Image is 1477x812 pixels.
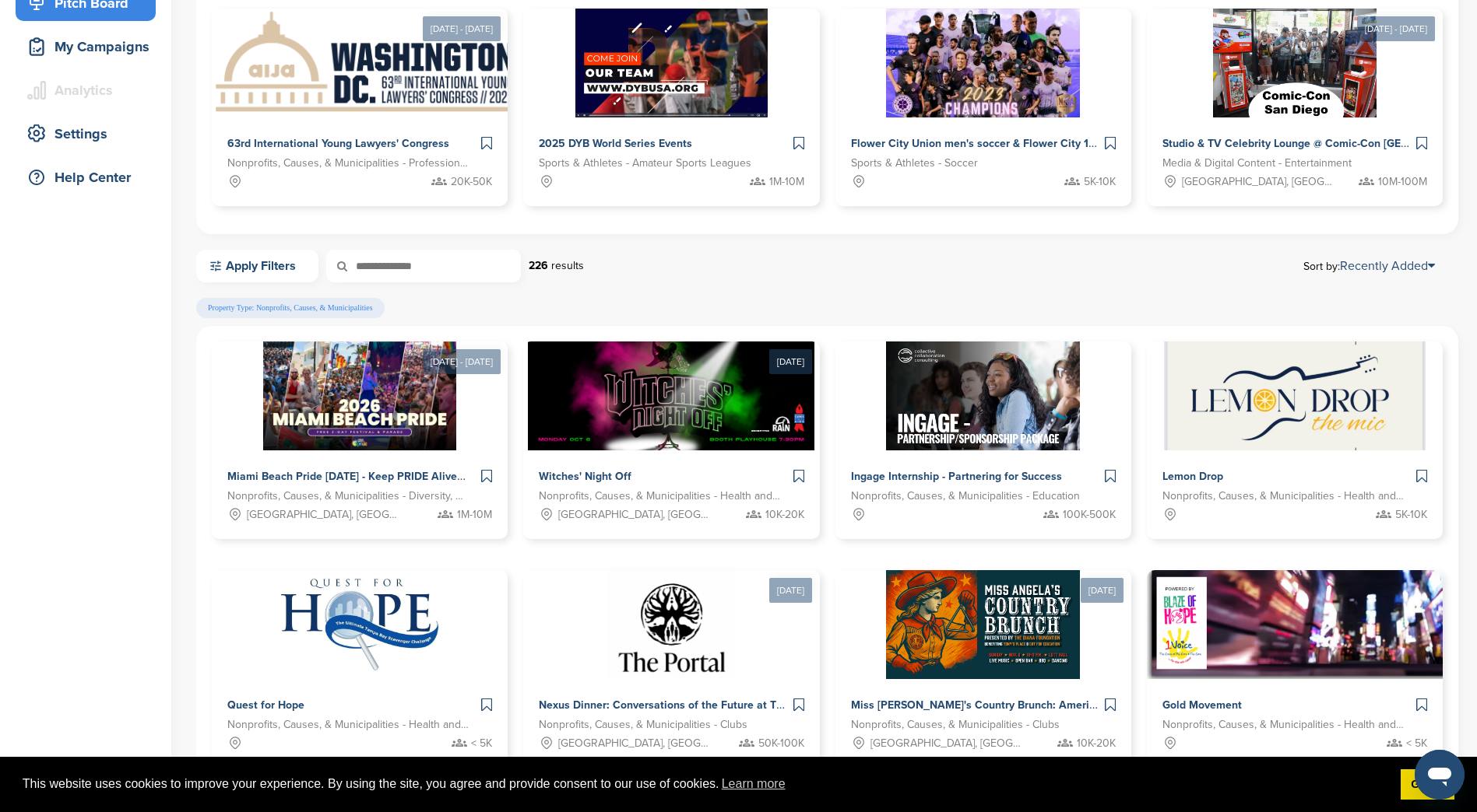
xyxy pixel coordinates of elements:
[851,155,978,172] span: Sports & Athletes - Soccer
[227,470,457,483] span: Miami Beach Pride [DATE] - Keep PRIDE Alive
[1406,735,1427,752] span: < 5K
[1401,769,1454,800] a: dismiss cookie message
[1147,570,1443,768] a: Sponsorpitch & Gold Movement Nonprofits, Causes, & Municipalities - Health and Wellness < 5K
[719,772,788,796] a: learn more about cookies
[1357,16,1435,41] div: [DATE] - [DATE]
[523,317,819,539] a: [DATE] Sponsorpitch & Witches' Night Off Nonprofits, Causes, & Municipalities - Health and Wellne...
[247,506,399,523] span: [GEOGRAPHIC_DATA], [GEOGRAPHIC_DATA]
[1395,506,1427,523] span: 5K-10K
[539,155,751,172] span: Sports & Athletes - Amateur Sports Leagues
[1081,578,1124,603] div: [DATE]
[851,716,1060,733] span: Nonprofits, Causes, & Municipalities - Clubs
[263,341,457,450] img: Sponsorpitch &
[851,137,1190,150] span: Flower City Union men's soccer & Flower City 1872 women's soccer
[529,259,548,272] strong: 226
[1415,750,1465,800] iframe: Button to launch messaging window
[886,570,1080,679] img: Sponsorpitch &
[1147,341,1443,539] a: Sponsorpitch & Lemon Drop Nonprofits, Causes, & Municipalities - Health and Wellness 5K-10K
[227,698,304,712] span: Quest for Hope
[212,317,508,539] a: [DATE] - [DATE] Sponsorpitch & Miami Beach Pride [DATE] - Keep PRIDE Alive Nonprofits, Causes, & ...
[851,698,1373,712] span: Miss [PERSON_NAME]'s Country Brunch: America's Oldest Active [DEMOGRAPHIC_DATA] Organization
[551,259,584,272] span: results
[457,506,492,523] span: 1M-10M
[758,735,804,752] span: 50K-100K
[607,570,737,679] img: Sponsorpitch &
[835,341,1131,539] a: Sponsorpitch & Ingage Internship - Partnering for Success Nonprofits, Causes, & Municipalities - ...
[523,9,819,206] a: Sponsorpitch & 2025 DYB World Series Events Sports & Athletes - Amateur Sports Leagues 1M-10M
[1303,260,1435,272] span: Sort by:
[539,488,780,505] span: Nonprofits, Causes, & Municipalities - Health and Wellness
[1213,9,1377,117] img: Sponsorpitch &
[23,163,156,191] div: Help Center
[769,173,804,191] span: 1M-10M
[471,735,492,752] span: < 5K
[1063,506,1116,523] span: 100K-500K
[16,159,156,195] a: Help Center
[23,33,156,61] div: My Campaigns
[1378,173,1427,191] span: 10M-100M
[539,698,822,712] span: Nexus Dinner: Conversations of the Future at The Portal
[16,72,156,108] a: Analytics
[539,137,692,150] span: 2025 DYB World Series Events
[1340,258,1435,274] a: Recently Added
[1164,341,1425,450] img: Sponsorpitch &
[1182,173,1335,191] span: [GEOGRAPHIC_DATA], [GEOGRAPHIC_DATA]
[227,137,449,150] span: 63rd International Young Lawyers' Congress
[835,9,1131,206] a: Sponsorpitch & Flower City Union men's soccer & Flower City 1872 women's soccer Sports & Athletes...
[886,9,1080,117] img: Sponsorpitch &
[851,488,1080,505] span: Nonprofits, Causes, & Municipalities - Education
[886,341,1080,450] img: Sponsorpitch &
[423,349,501,374] div: [DATE] - [DATE]
[1162,716,1404,733] span: Nonprofits, Causes, & Municipalities - Health and Wellness
[1162,470,1223,483] span: Lemon Drop
[1077,735,1116,752] span: 10K-20K
[227,155,469,172] span: Nonprofits, Causes, & Municipalities - Professional Development
[451,173,492,191] span: 20K-50K
[769,349,812,374] div: [DATE]
[196,250,318,282] a: Apply Filters
[769,578,812,603] div: [DATE]
[227,716,469,733] span: Nonprofits, Causes, & Municipalities - Health and Wellness
[227,488,469,505] span: Nonprofits, Causes, & Municipalities - Diversity, Equity and Inclusion
[23,76,156,104] div: Analytics
[558,735,711,752] span: [GEOGRAPHIC_DATA], [GEOGRAPHIC_DATA]
[1084,173,1116,191] span: 5K-10K
[212,570,508,768] a: Sponsorpitch & Quest for Hope Nonprofits, Causes, & Municipalities - Health and Wellness < 5K
[528,341,814,450] img: Sponsorpitch &
[23,772,1388,796] span: This website uses cookies to improve your experience. By using the site, you agree and provide co...
[870,735,1023,752] span: [GEOGRAPHIC_DATA], [GEOGRAPHIC_DATA]
[1162,698,1242,712] span: Gold Movement
[1162,155,1352,172] span: Media & Digital Content - Entertainment
[16,116,156,152] a: Settings
[851,470,1062,483] span: Ingage Internship - Partnering for Success
[835,545,1131,768] a: [DATE] Sponsorpitch & Miss [PERSON_NAME]'s Country Brunch: America's Oldest Active [DEMOGRAPHIC_D...
[558,506,711,523] span: [GEOGRAPHIC_DATA], [GEOGRAPHIC_DATA]
[765,506,804,523] span: 10K-20K
[16,29,156,65] a: My Campaigns
[575,9,768,117] img: Sponsorpitch &
[269,570,451,679] img: Sponsorpitch &
[23,120,156,148] div: Settings
[196,298,385,318] span: Property Type: Nonprofits, Causes, & Municipalities
[1162,488,1404,505] span: Nonprofits, Causes, & Municipalities - Health and Wellness
[423,16,501,41] div: [DATE] - [DATE]
[539,716,747,733] span: Nonprofits, Causes, & Municipalities - Clubs
[212,9,521,117] img: Sponsorpitch &
[523,545,819,768] a: [DATE] Sponsorpitch & Nexus Dinner: Conversations of the Future at The Portal Nonprofits, Causes,...
[539,470,631,483] span: Witches' Night Off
